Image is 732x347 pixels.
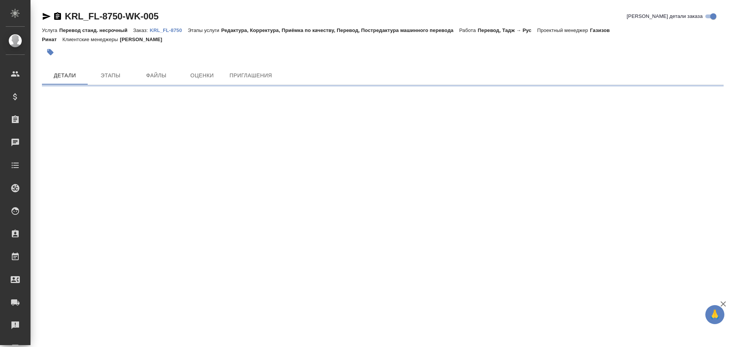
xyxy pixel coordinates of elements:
p: Работа [459,27,478,33]
span: Оценки [184,71,220,80]
p: Перевод, Тадж → Рус [478,27,537,33]
button: 🙏 [705,305,724,324]
p: Этапы услуги [188,27,221,33]
a: KRL_FL-8750-WK-005 [65,11,159,21]
p: Клиентские менеджеры [63,37,120,42]
p: Редактура, Корректура, Приёмка по качеству, Перевод, Постредактура машинного перевода [221,27,459,33]
p: Услуга [42,27,59,33]
span: Детали [47,71,83,80]
span: 🙏 [708,307,721,323]
p: Заказ: [133,27,149,33]
p: Перевод станд. несрочный [59,27,133,33]
span: [PERSON_NAME] детали заказа [627,13,703,20]
a: KRL_FL-8750 [150,27,188,33]
span: Файлы [138,71,175,80]
button: Скопировать ссылку для ЯМессенджера [42,12,51,21]
button: Добавить тэг [42,44,59,61]
p: [PERSON_NAME] [120,37,168,42]
span: Этапы [92,71,129,80]
p: Проектный менеджер [537,27,590,33]
button: Скопировать ссылку [53,12,62,21]
span: Приглашения [230,71,272,80]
